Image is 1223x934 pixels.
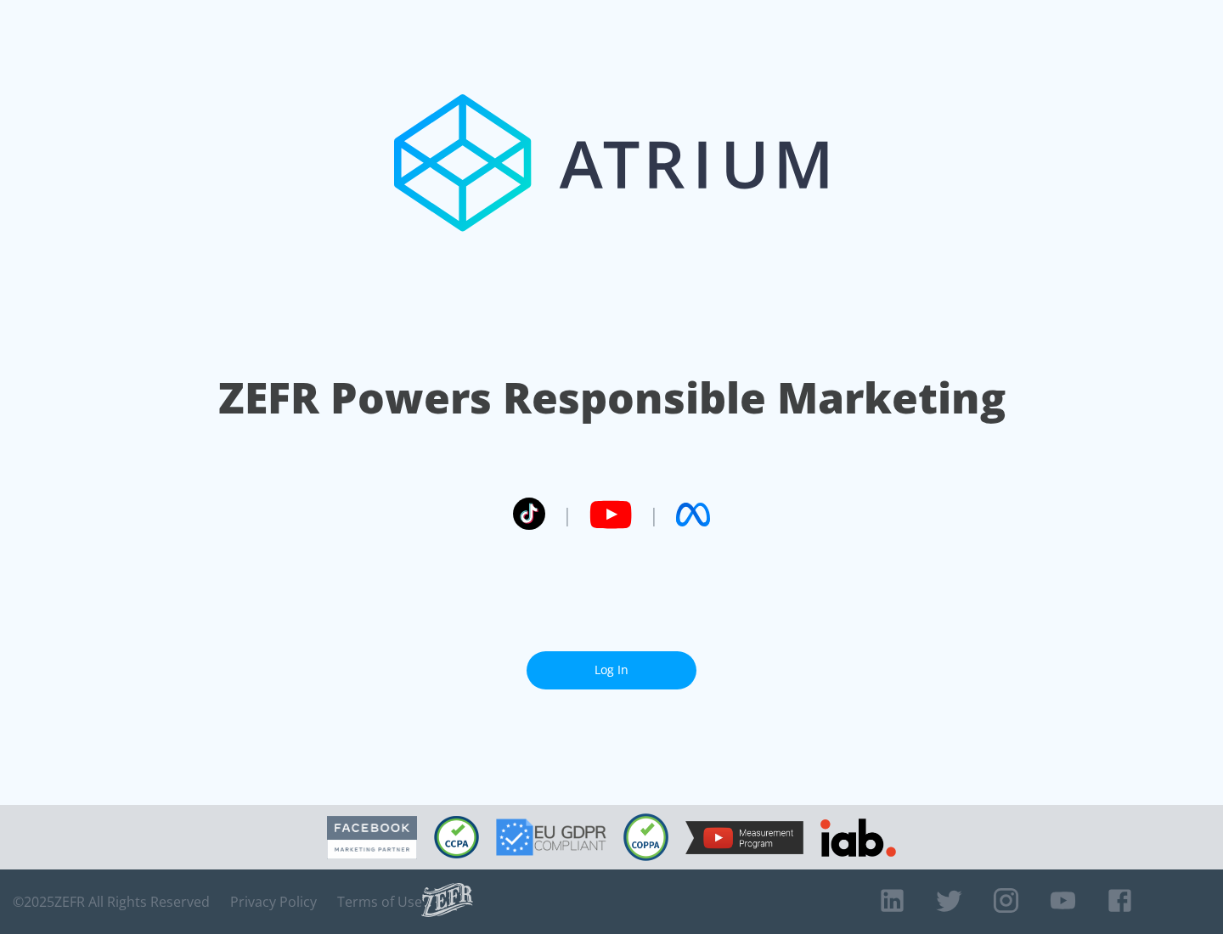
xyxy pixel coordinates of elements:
span: | [562,502,572,527]
a: Terms of Use [337,893,422,910]
img: Facebook Marketing Partner [327,816,417,859]
span: | [649,502,659,527]
a: Privacy Policy [230,893,317,910]
img: GDPR Compliant [496,819,606,856]
span: © 2025 ZEFR All Rights Reserved [13,893,210,910]
img: CCPA Compliant [434,816,479,858]
img: IAB [820,819,896,857]
img: YouTube Measurement Program [685,821,803,854]
img: COPPA Compliant [623,813,668,861]
h1: ZEFR Powers Responsible Marketing [218,369,1006,427]
a: Log In [527,651,696,689]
